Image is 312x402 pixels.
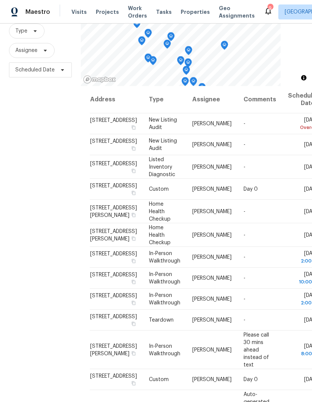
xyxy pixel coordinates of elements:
[149,343,180,356] span: In-Person Walkthrough
[90,293,137,298] span: [STREET_ADDRESS]
[149,201,171,221] span: Home Health Checkup
[149,293,180,306] span: In-Person Walkthrough
[90,183,137,188] span: [STREET_ADDRESS]
[149,56,157,68] div: Map marker
[149,117,177,130] span: New Listing Audit
[244,232,245,237] span: -
[90,314,137,319] span: [STREET_ADDRESS]
[90,228,137,241] span: [STREET_ADDRESS][PERSON_NAME]
[244,164,245,169] span: -
[133,19,141,31] div: Map marker
[192,164,232,169] span: [PERSON_NAME]
[192,121,232,126] span: [PERSON_NAME]
[90,343,137,356] span: [STREET_ADDRESS][PERSON_NAME]
[221,41,228,52] div: Map marker
[130,279,137,285] button: Copy Address
[198,83,206,95] div: Map marker
[130,145,137,152] button: Copy Address
[130,258,137,264] button: Copy Address
[192,187,232,192] span: [PERSON_NAME]
[192,377,232,382] span: [PERSON_NAME]
[192,317,232,323] span: [PERSON_NAME]
[185,46,192,58] div: Map marker
[181,8,210,16] span: Properties
[244,187,258,192] span: Day 0
[181,77,189,89] div: Map marker
[90,205,137,218] span: [STREET_ADDRESS][PERSON_NAME]
[186,86,238,113] th: Assignee
[149,377,169,382] span: Custom
[156,9,172,15] span: Tasks
[163,40,171,51] div: Map marker
[192,142,232,147] span: [PERSON_NAME]
[15,66,55,74] span: Scheduled Date
[90,161,137,166] span: [STREET_ADDRESS]
[149,272,180,285] span: In-Person Walkthrough
[219,4,255,19] span: Geo Assignments
[267,4,273,12] div: 9
[167,32,175,44] div: Map marker
[192,232,232,237] span: [PERSON_NAME]
[90,272,137,277] span: [STREET_ADDRESS]
[190,77,197,89] div: Map marker
[192,255,232,260] span: [PERSON_NAME]
[130,190,137,196] button: Copy Address
[130,320,137,327] button: Copy Address
[149,251,180,264] span: In-Person Walkthrough
[83,75,116,84] a: Mapbox homepage
[130,124,137,131] button: Copy Address
[302,74,306,82] span: Toggle attribution
[71,8,87,16] span: Visits
[244,297,245,302] span: -
[144,53,152,65] div: Map marker
[130,211,137,218] button: Copy Address
[149,187,169,192] span: Custom
[128,4,147,19] span: Work Orders
[130,235,137,242] button: Copy Address
[244,209,245,214] span: -
[192,297,232,302] span: [PERSON_NAME]
[130,350,137,356] button: Copy Address
[90,251,137,257] span: [STREET_ADDRESS]
[244,276,245,281] span: -
[149,157,175,177] span: Listed Inventory Diagnostic
[244,255,245,260] span: -
[90,139,137,144] span: [STREET_ADDRESS]
[25,8,50,16] span: Maestro
[143,86,186,113] th: Type
[244,142,245,147] span: -
[299,73,308,82] button: Toggle attribution
[238,86,282,113] th: Comments
[183,66,190,77] div: Map marker
[90,374,137,379] span: [STREET_ADDRESS]
[192,276,232,281] span: [PERSON_NAME]
[149,225,171,245] span: Home Health Checkup
[96,8,119,16] span: Projects
[184,58,192,70] div: Map marker
[15,47,37,54] span: Assignee
[177,56,184,68] div: Map marker
[149,138,177,151] span: New Listing Audit
[244,121,245,126] span: -
[149,317,174,323] span: Teardown
[90,118,137,123] span: [STREET_ADDRESS]
[15,27,27,35] span: Type
[130,167,137,174] button: Copy Address
[144,29,152,40] div: Map marker
[90,86,143,113] th: Address
[244,332,269,367] span: Please call 30 mins ahead instead of text
[192,347,232,352] span: [PERSON_NAME]
[138,36,146,48] div: Map marker
[130,300,137,306] button: Copy Address
[244,377,258,382] span: Day 0
[130,380,137,387] button: Copy Address
[244,317,245,323] span: -
[192,209,232,214] span: [PERSON_NAME]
